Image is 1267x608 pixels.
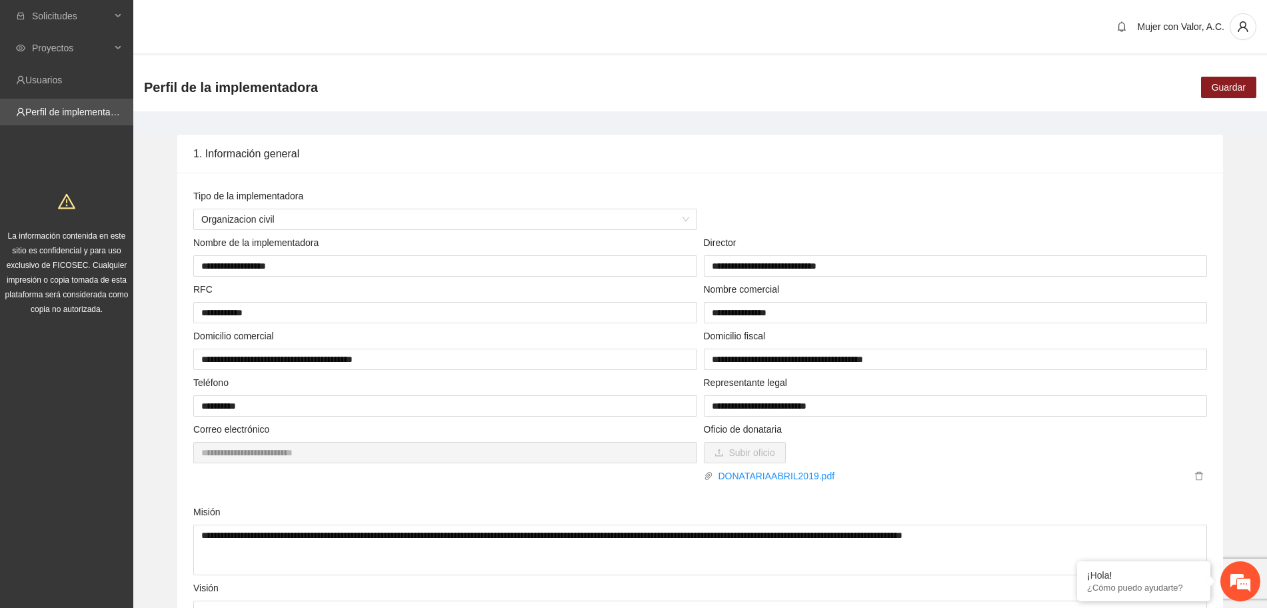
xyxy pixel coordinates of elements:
label: Teléfono [193,375,229,390]
div: 1. Información general [193,135,1207,173]
label: RFC [193,282,213,297]
label: Nombre de la implementadora [193,235,319,250]
span: uploadSubir oficio [704,447,786,458]
button: Guardar [1201,77,1256,98]
a: DONATARIAABRIL2019.pdf [713,469,1192,483]
label: Oficio de donataria [704,422,782,437]
label: Misión [193,505,220,519]
button: bell [1111,16,1132,37]
div: ¡Hola! [1087,570,1200,581]
span: Solicitudes [32,3,111,29]
label: Visión [193,581,219,595]
p: ¿Cómo puedo ayudarte? [1087,583,1200,593]
label: Domicilio comercial [193,329,274,343]
span: warning [58,193,75,210]
button: uploadSubir oficio [704,442,786,463]
a: Perfil de implementadora [25,107,129,117]
span: paper-clip [704,471,713,481]
a: Usuarios [25,75,62,85]
span: Mujer con Valor, A.C. [1138,21,1224,32]
span: user [1230,21,1256,33]
span: Perfil de la implementadora [144,77,318,98]
label: Nombre comercial [704,282,780,297]
span: La información contenida en este sitio es confidencial y para uso exclusivo de FICOSEC. Cualquier... [5,231,129,314]
span: delete [1192,471,1206,481]
span: inbox [16,11,25,21]
span: eye [16,43,25,53]
span: Proyectos [32,35,111,61]
label: Tipo de la implementadora [193,189,303,203]
span: Organizacion civil [201,209,689,229]
label: Director [704,235,736,250]
span: bell [1112,21,1132,32]
label: Correo electrónico [193,422,269,437]
label: Domicilio fiscal [704,329,766,343]
button: delete [1191,469,1207,483]
label: Representante legal [704,375,787,390]
button: user [1230,13,1256,40]
span: Guardar [1212,80,1246,95]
